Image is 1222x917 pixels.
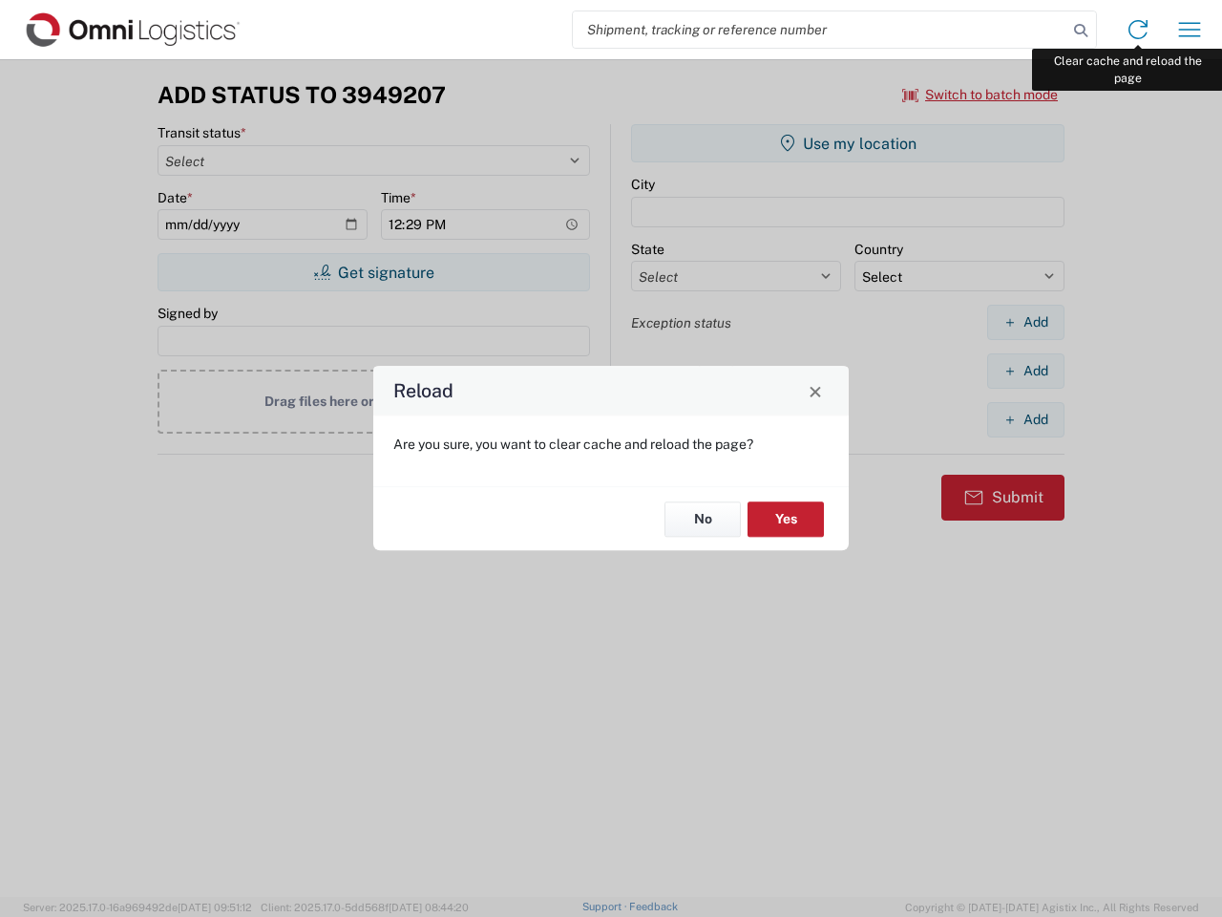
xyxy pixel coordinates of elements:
button: Close [802,377,829,404]
button: No [664,501,741,537]
h4: Reload [393,377,453,405]
input: Shipment, tracking or reference number [573,11,1067,48]
button: Yes [748,501,824,537]
p: Are you sure, you want to clear cache and reload the page? [393,436,829,453]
